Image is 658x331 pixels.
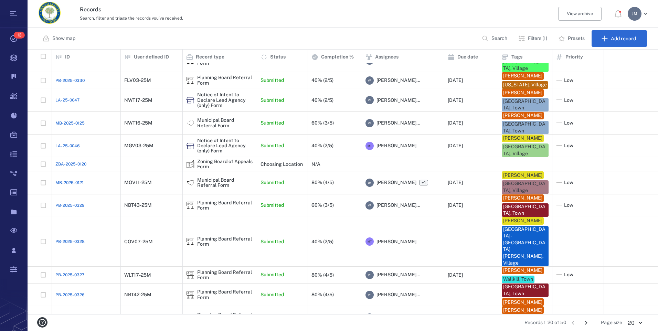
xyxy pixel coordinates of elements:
[376,291,420,298] span: [PERSON_NAME]...
[55,77,85,84] a: PB-2025-0330
[564,57,573,64] span: Low
[197,270,253,280] div: Planning Board Referral Form
[376,142,416,149] span: [PERSON_NAME]
[565,54,583,61] p: Priority
[124,239,153,244] div: COV07-25M
[419,180,428,185] span: +1
[491,35,507,42] p: Search
[503,307,542,314] div: [PERSON_NAME]
[186,291,194,299] div: Planning Board Referral Form
[448,272,463,277] div: [DATE]
[186,271,194,279] div: Planning Board Referral Form
[55,292,85,298] a: PB-2025-0326
[124,98,152,103] div: NWT17-25M
[554,30,590,47] button: Presets
[186,119,194,127] div: Municipal Board Referral Form
[558,7,602,21] button: View archive
[321,54,354,61] p: Completion %
[365,291,374,299] div: V F
[55,238,85,245] a: PB-2025-0328
[261,238,284,245] p: Submitted
[39,2,61,26] a: Go home
[186,291,194,299] img: icon Planning Board Referral Form
[376,179,416,186] span: [PERSON_NAME]
[311,162,320,167] div: N/A
[261,97,284,104] p: Submitted
[186,160,194,168] img: icon Zoning Board of Appeals Form
[196,54,224,61] p: Record type
[503,284,547,297] div: [GEOGRAPHIC_DATA], Town
[55,120,85,126] a: MB-2025-0125
[376,271,420,278] span: [PERSON_NAME]...
[186,237,194,246] div: Planning Board Referral Form
[622,319,647,327] div: 20
[448,203,463,208] div: [DATE]
[365,237,374,246] div: M T
[124,78,151,83] div: FLV03-25M
[197,177,253,188] div: Municipal Board Referral Form
[55,97,79,103] a: LA-25-0047
[564,179,573,186] span: Low
[55,57,85,64] a: PB-2025-0332
[311,120,334,126] div: 60% (3/5)
[261,202,284,209] p: Submitted
[503,180,547,194] div: [GEOGRAPHIC_DATA], Village
[592,30,647,47] button: Add record
[52,35,75,42] p: Show map
[65,54,70,61] p: ID
[261,161,303,168] p: Choosing Location
[503,112,542,119] div: [PERSON_NAME]
[55,143,80,149] span: LA-25-0046
[186,179,194,187] div: Municipal Board Referral Form
[564,202,573,209] span: Low
[503,299,542,306] div: [PERSON_NAME]
[457,54,478,61] p: Due date
[186,237,194,246] img: icon Planning Board Referral Form
[186,313,194,322] div: Planning Board Referral Form
[55,180,84,186] a: MB-2025-0121
[503,135,542,142] div: [PERSON_NAME]
[365,179,374,187] div: J M
[261,142,284,149] p: Submitted
[376,238,416,245] span: [PERSON_NAME]
[55,202,85,209] span: PB-2025-0329
[365,271,374,279] div: V F
[186,201,194,210] div: Planning Board Referral Form
[365,142,374,150] div: M T
[39,2,61,24] img: Orange County Planning Department logo
[261,179,284,186] p: Submitted
[197,312,253,323] div: Planning Board Referral Form
[448,120,463,126] div: [DATE]
[186,160,194,168] div: Zoning Board of Appeals Form
[311,272,334,277] div: 80% (4/5)
[581,317,592,328] button: Go to next page
[376,120,420,127] span: [PERSON_NAME]...
[261,271,284,278] p: Submitted
[34,314,50,330] button: help
[503,276,533,283] div: Wallkill, Town
[365,96,374,104] div: V F
[15,5,30,11] span: Help
[514,30,553,47] button: Filters (1)
[564,77,573,84] span: Low
[503,73,542,79] div: [PERSON_NAME]
[448,98,463,103] div: [DATE]
[55,161,86,167] span: ZBA-2025-0120
[39,30,81,47] button: Show map
[628,7,641,21] div: J M
[448,180,463,185] div: [DATE]
[14,32,25,39] span: 13
[124,203,152,208] div: NBT43-25M
[124,292,151,297] div: NBT42-25M
[197,236,253,247] div: Planning Board Referral Form
[478,30,513,47] button: Search
[197,200,253,211] div: Planning Board Referral Form
[311,239,333,244] div: 40% (2/5)
[311,143,333,148] div: 40% (2/5)
[186,179,194,187] img: icon Municipal Board Referral Form
[503,172,542,179] div: [PERSON_NAME]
